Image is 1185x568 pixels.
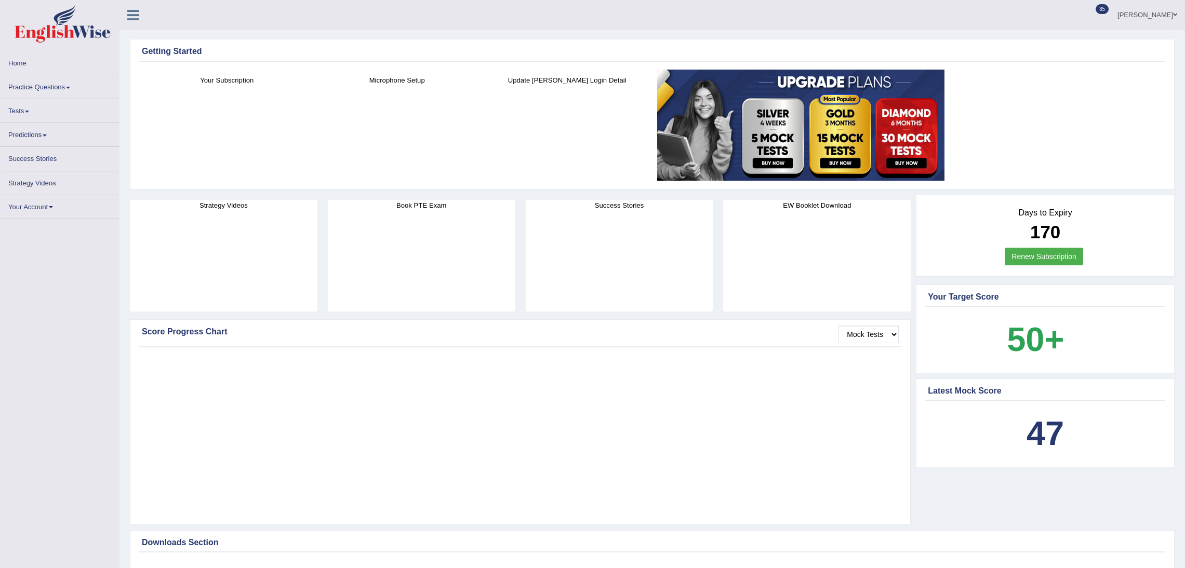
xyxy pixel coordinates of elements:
[1,147,119,167] a: Success Stories
[1,75,119,96] a: Practice Questions
[1007,320,1064,358] b: 50+
[142,536,1163,549] div: Downloads Section
[928,385,1163,397] div: Latest Mock Score
[317,75,476,86] h4: Microphone Setup
[1,171,119,192] a: Strategy Videos
[147,75,307,86] h4: Your Subscription
[130,200,317,211] h4: Strategy Videos
[1,123,119,143] a: Predictions
[1,99,119,119] a: Tests
[723,200,911,211] h4: EW Booklet Download
[328,200,515,211] h4: Book PTE Exam
[1,195,119,215] a: Your Account
[928,291,1163,303] div: Your Target Score
[142,45,1163,58] div: Getting Started
[1030,222,1060,242] b: 170
[1005,248,1083,265] a: Renew Subscription
[526,200,713,211] h4: Success Stories
[657,70,944,181] img: small5.jpg
[928,208,1163,218] h4: Days to Expiry
[1,51,119,72] a: Home
[487,75,647,86] h4: Update [PERSON_NAME] Login Detail
[142,326,899,338] div: Score Progress Chart
[1096,4,1109,14] span: 35
[1027,414,1064,452] b: 47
